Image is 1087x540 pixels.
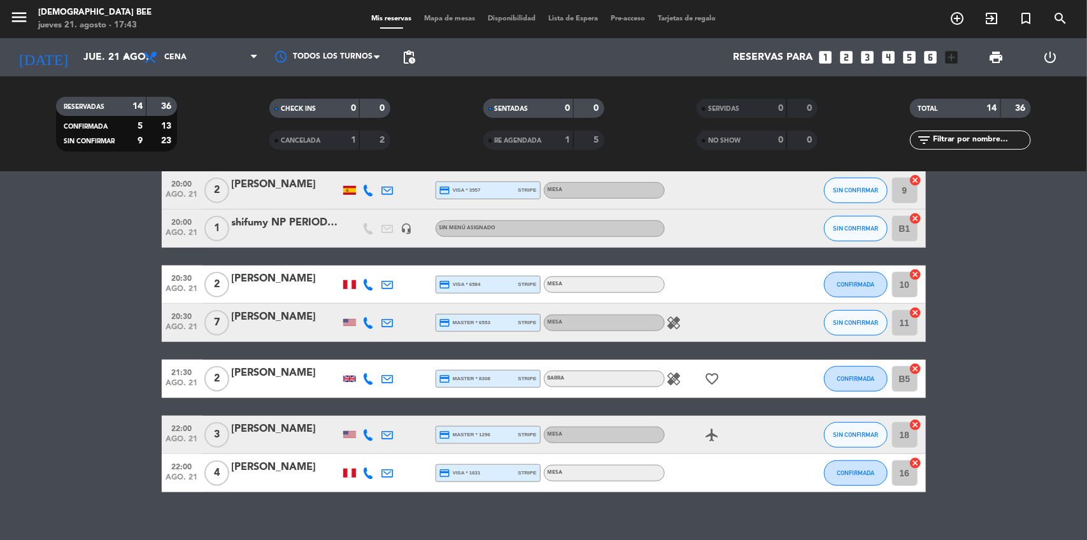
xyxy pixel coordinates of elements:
[593,104,601,113] strong: 0
[807,136,814,145] strong: 0
[705,427,720,443] i: airplanemode_active
[439,429,491,441] span: master * 1296
[909,306,922,319] i: cancel
[833,187,878,194] span: SIN CONFIRMAR
[166,323,198,337] span: ago. 21
[1053,11,1068,26] i: search
[439,225,496,231] span: Sin menú asignado
[909,418,922,431] i: cancel
[439,185,451,196] i: credit_card
[818,49,834,66] i: looks_one
[778,136,783,145] strong: 0
[548,376,565,381] span: Barra
[833,225,878,232] span: SIN CONFIRMAR
[824,460,888,486] button: CONFIRMADA
[166,473,198,488] span: ago. 21
[909,174,922,187] i: cancel
[824,422,888,448] button: SIN CONFIRMAR
[204,178,229,203] span: 2
[548,187,563,192] span: Mesa
[365,15,418,22] span: Mis reservas
[518,280,537,288] span: stripe
[708,138,741,144] span: NO SHOW
[548,320,563,325] span: Mesa
[548,470,563,475] span: Mesa
[232,459,340,476] div: [PERSON_NAME]
[439,467,451,479] i: credit_card
[232,365,340,381] div: [PERSON_NAME]
[281,138,320,144] span: CANCELADA
[667,371,682,387] i: healing
[439,373,491,385] span: master * 8308
[161,122,174,131] strong: 13
[401,223,413,234] i: headset_mic
[837,469,874,476] span: CONFIRMADA
[833,431,878,438] span: SIN CONFIRMAR
[38,6,152,19] div: [DEMOGRAPHIC_DATA] Bee
[166,176,198,190] span: 20:00
[916,132,932,148] i: filter_list
[824,272,888,297] button: CONFIRMADA
[518,374,537,383] span: stripe
[380,136,388,145] strong: 2
[837,281,874,288] span: CONFIRMADA
[166,229,198,243] span: ago. 21
[204,272,229,297] span: 2
[10,43,77,71] i: [DATE]
[161,136,174,145] strong: 23
[949,11,965,26] i: add_circle_outline
[518,186,537,194] span: stripe
[138,136,143,145] strong: 9
[164,53,187,62] span: Cena
[166,285,198,299] span: ago. 21
[839,49,855,66] i: looks_two
[232,271,340,287] div: [PERSON_NAME]
[204,216,229,241] span: 1
[860,49,876,66] i: looks_3
[166,308,198,323] span: 20:30
[10,8,29,31] button: menu
[1016,104,1028,113] strong: 36
[984,11,999,26] i: exit_to_app
[667,315,682,330] i: healing
[439,317,451,329] i: credit_card
[204,422,229,448] span: 3
[64,104,104,110] span: RESERVADAS
[64,138,115,145] span: SIN CONFIRMAR
[161,102,174,111] strong: 36
[824,178,888,203] button: SIN CONFIRMAR
[232,176,340,193] div: [PERSON_NAME]
[518,430,537,439] span: stripe
[166,270,198,285] span: 20:30
[138,122,143,131] strong: 5
[824,216,888,241] button: SIN CONFIRMAR
[604,15,651,22] span: Pre-acceso
[439,429,451,441] i: credit_card
[166,420,198,435] span: 22:00
[987,104,997,113] strong: 14
[495,138,542,144] span: RE AGENDADA
[380,104,388,113] strong: 0
[708,106,739,112] span: SERVIDAS
[166,379,198,394] span: ago. 21
[824,310,888,336] button: SIN CONFIRMAR
[518,318,537,327] span: stripe
[778,104,783,113] strong: 0
[166,190,198,205] span: ago. 21
[1023,38,1077,76] div: LOG OUT
[166,364,198,379] span: 21:30
[439,373,451,385] i: credit_card
[909,212,922,225] i: cancel
[734,52,813,64] span: Reservas para
[418,15,481,22] span: Mapa de mesas
[542,15,604,22] span: Lista de Espera
[833,319,878,326] span: SIN CONFIRMAR
[909,457,922,469] i: cancel
[902,49,918,66] i: looks_5
[118,50,134,65] i: arrow_drop_down
[807,104,814,113] strong: 0
[10,8,29,27] i: menu
[909,362,922,375] i: cancel
[204,460,229,486] span: 4
[651,15,722,22] span: Tarjetas de regalo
